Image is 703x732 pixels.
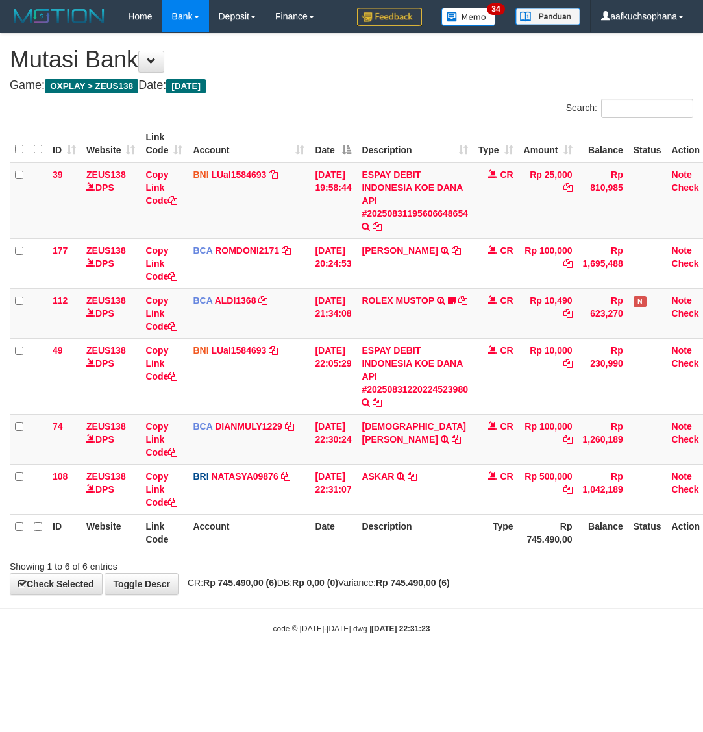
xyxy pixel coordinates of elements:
[145,245,177,282] a: Copy Link Code
[81,338,140,414] td: DPS
[292,578,338,588] strong: Rp 0,00 (0)
[193,471,208,482] span: BRI
[672,484,699,494] a: Check
[310,414,356,464] td: [DATE] 22:30:24
[578,238,628,288] td: Rp 1,695,488
[458,295,467,306] a: Copy ROLEX MUSTOP to clipboard
[362,245,438,256] a: [PERSON_NAME]
[628,125,667,162] th: Status
[53,345,63,356] span: 49
[519,414,578,464] td: Rp 100,000
[310,125,356,162] th: Date: activate to sort column descending
[282,245,291,256] a: Copy ROMDONI2171 to clipboard
[310,338,356,414] td: [DATE] 22:05:29
[408,471,417,482] a: Copy ASKAR to clipboard
[634,296,647,307] span: Has Note
[145,295,177,332] a: Copy Link Code
[500,169,513,180] span: CR
[452,434,461,445] a: Copy CHRISTIAN AW to clipboard
[86,295,126,306] a: ZEUS138
[362,345,468,395] a: ESPAY DEBIT INDONESIA KOE DANA API #20250831220224523980
[519,288,578,338] td: Rp 10,490
[310,162,356,239] td: [DATE] 19:58:44
[10,573,103,595] a: Check Selected
[563,358,573,369] a: Copy Rp 10,000 to clipboard
[140,514,188,551] th: Link Code
[145,471,177,507] a: Copy Link Code
[140,125,188,162] th: Link Code: activate to sort column ascending
[53,295,68,306] span: 112
[10,6,108,26] img: MOTION_logo.png
[211,169,266,180] a: LUal1584693
[10,555,283,573] div: Showing 1 to 6 of 6 entries
[211,345,266,356] a: LUal1584693
[81,238,140,288] td: DPS
[519,125,578,162] th: Amount: activate to sort column ascending
[563,434,573,445] a: Copy Rp 100,000 to clipboard
[362,421,465,445] a: [DEMOGRAPHIC_DATA][PERSON_NAME]
[81,514,140,551] th: Website
[672,358,699,369] a: Check
[566,99,693,118] label: Search:
[672,308,699,319] a: Check
[81,414,140,464] td: DPS
[356,125,473,162] th: Description: activate to sort column ascending
[519,338,578,414] td: Rp 10,000
[500,295,513,306] span: CR
[45,79,138,93] span: OXPLAY > ZEUS138
[500,245,513,256] span: CR
[672,434,699,445] a: Check
[310,514,356,551] th: Date
[269,169,278,180] a: Copy LUal1584693 to clipboard
[373,221,382,232] a: Copy ESPAY DEBIT INDONESIA KOE DANA API #20250831195606648654 to clipboard
[371,624,430,633] strong: [DATE] 22:31:23
[145,345,177,382] a: Copy Link Code
[563,182,573,193] a: Copy Rp 25,000 to clipboard
[672,471,692,482] a: Note
[672,345,692,356] a: Note
[500,471,513,482] span: CR
[166,79,206,93] span: [DATE]
[193,295,212,306] span: BCA
[578,162,628,239] td: Rp 810,985
[519,238,578,288] td: Rp 100,000
[145,421,177,457] a: Copy Link Code
[362,169,468,219] a: ESPAY DEBIT INDONESIA KOE DANA API #20250831195606648654
[281,471,290,482] a: Copy NATASYA09876 to clipboard
[578,514,628,551] th: Balance
[86,169,126,180] a: ZEUS138
[86,421,126,432] a: ZEUS138
[578,288,628,338] td: Rp 623,270
[356,514,473,551] th: Description
[181,578,450,588] span: CR: DB: Variance:
[285,421,294,432] a: Copy DIANMULY1229 to clipboard
[373,397,382,408] a: Copy ESPAY DEBIT INDONESIA KOE DANA API #20250831220224523980 to clipboard
[10,47,693,73] h1: Mutasi Bank
[53,421,63,432] span: 74
[193,245,212,256] span: BCA
[310,288,356,338] td: [DATE] 21:34:08
[193,421,212,432] span: BCA
[487,3,504,15] span: 34
[563,258,573,269] a: Copy Rp 100,000 to clipboard
[86,471,126,482] a: ZEUS138
[215,295,256,306] a: ALDI1368
[672,421,692,432] a: Note
[672,182,699,193] a: Check
[188,125,310,162] th: Account: activate to sort column ascending
[53,169,63,180] span: 39
[145,169,177,206] a: Copy Link Code
[672,258,699,269] a: Check
[500,421,513,432] span: CR
[578,338,628,414] td: Rp 230,990
[310,238,356,288] td: [DATE] 20:24:53
[86,245,126,256] a: ZEUS138
[452,245,461,256] a: Copy ABDUL GAFUR to clipboard
[53,245,68,256] span: 177
[81,125,140,162] th: Website: activate to sort column ascending
[578,125,628,162] th: Balance
[211,471,278,482] a: NATASYA09876
[86,345,126,356] a: ZEUS138
[473,514,519,551] th: Type
[188,514,310,551] th: Account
